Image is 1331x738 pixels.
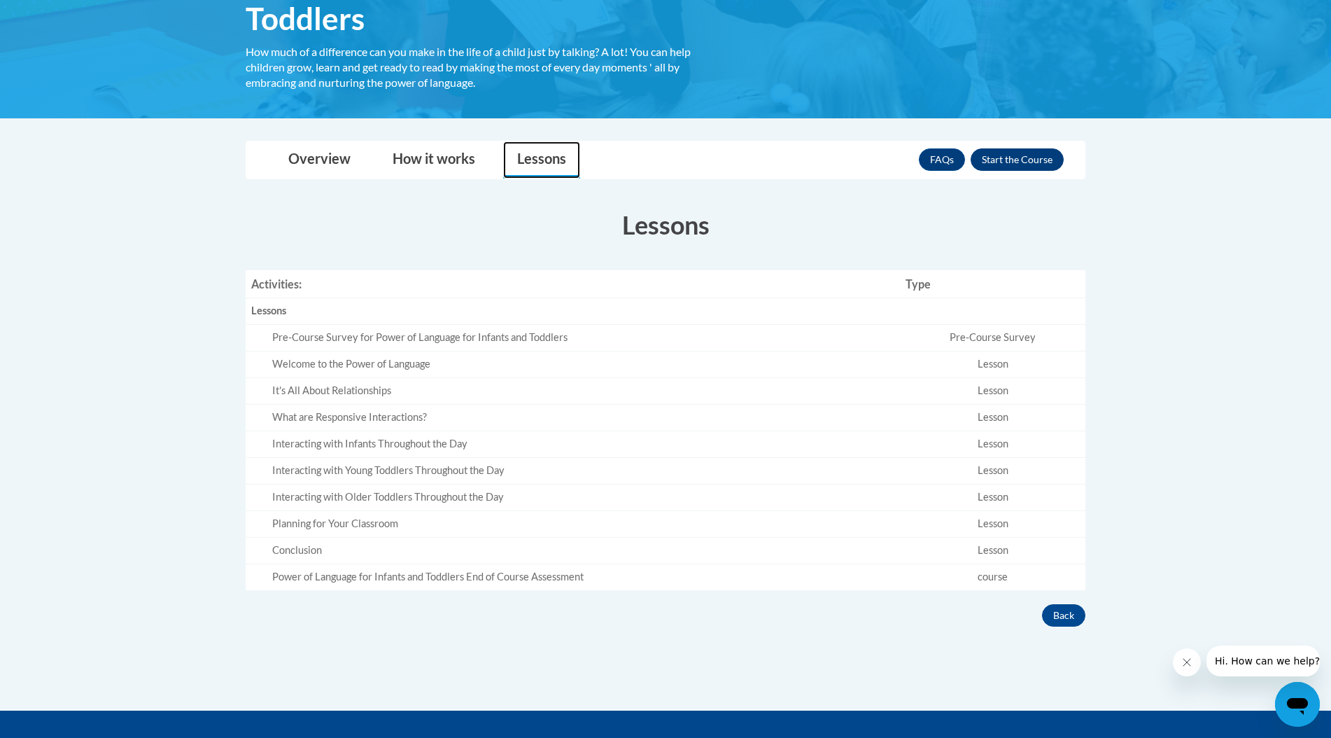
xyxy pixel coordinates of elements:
[246,207,1085,242] h3: Lessons
[900,564,1085,590] td: course
[246,44,728,90] div: How much of a difference can you make in the life of a child just by talking? A lot! You can help...
[272,410,894,425] div: What are Responsive Interactions?
[272,490,894,505] div: Interacting with Older Toddlers Throughout the Day
[971,148,1064,171] button: Enroll
[251,304,894,319] div: Lessons
[272,384,894,398] div: It's All About Relationships
[274,141,365,179] a: Overview
[900,510,1085,537] td: Lesson
[919,148,965,171] a: FAQs
[246,270,900,298] th: Activities:
[900,485,1085,511] td: Lesson
[900,378,1085,405] td: Lesson
[1206,646,1320,676] iframe: Сообщение от компании
[503,141,580,179] a: Lessons
[900,537,1085,564] td: Lesson
[1042,604,1085,627] button: Back
[1173,648,1201,676] iframe: Закрыть сообщение
[272,464,894,478] div: Interacting with Young Toddlers Throughout the Day
[272,330,894,345] div: Pre-Course Survey for Power of Language for Infants and Toddlers
[272,570,894,585] div: Power of Language for Infants and Toddlers End of Course Assessment
[900,458,1085,485] td: Lesson
[1275,682,1320,727] iframe: Кнопка запуска окна обмена сообщениями
[272,357,894,372] div: Welcome to the Power of Language
[900,405,1085,431] td: Lesson
[272,543,894,558] div: Conclusion
[900,325,1085,351] td: Pre-Course Survey
[272,517,894,531] div: Planning for Your Classroom
[900,270,1085,298] th: Type
[900,431,1085,458] td: Lesson
[272,437,894,452] div: Interacting with Infants Throughout the Day
[900,351,1085,378] td: Lesson
[379,141,489,179] a: How it works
